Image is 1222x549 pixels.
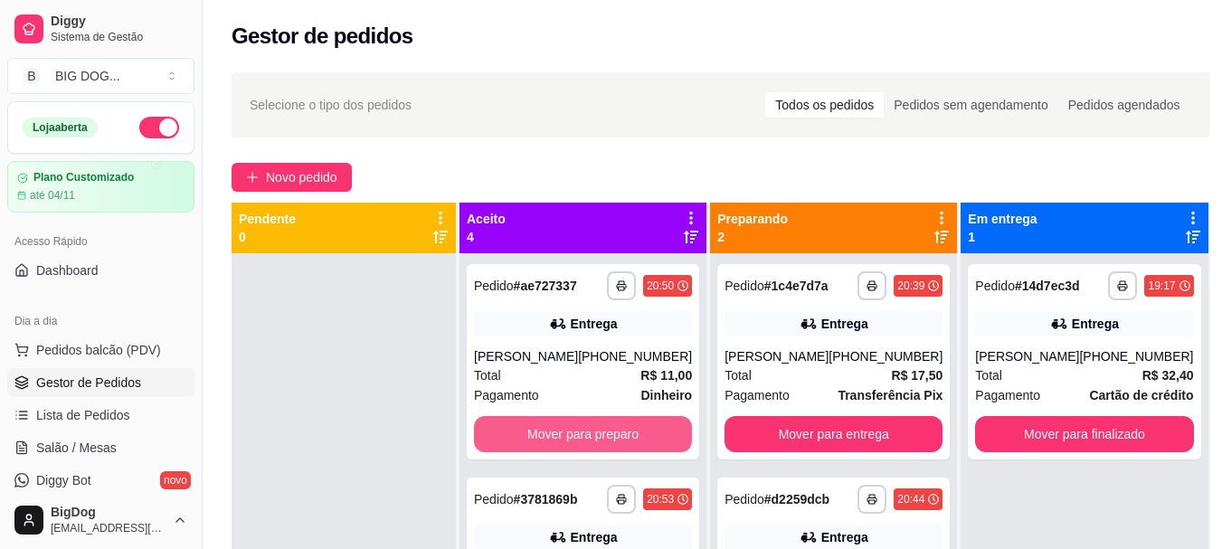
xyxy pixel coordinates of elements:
[239,210,296,228] p: Pendente
[725,492,764,506] span: Pedido
[1058,92,1190,118] div: Pedidos agendados
[474,385,539,405] span: Pagamento
[514,279,577,293] strong: # ae727337
[578,347,692,365] div: [PHONE_NUMBER]
[821,528,868,546] div: Entrega
[764,279,829,293] strong: # 1c4e7d7a
[36,341,161,359] span: Pedidos balcão (PDV)
[821,315,868,333] div: Entrega
[514,492,578,506] strong: # 3781869b
[232,163,352,192] button: Novo pedido
[975,416,1193,452] button: Mover para finalizado
[30,188,75,203] article: até 04/11
[1089,388,1193,402] strong: Cartão de crédito
[474,347,578,365] div: [PERSON_NAME]
[1148,279,1175,293] div: 19:17
[33,171,134,185] article: Plano Customizado
[7,161,194,213] a: Plano Customizadoaté 04/11
[725,416,943,452] button: Mover para entrega
[764,492,829,506] strong: # d2259dcb
[975,347,1079,365] div: [PERSON_NAME]
[968,228,1037,246] p: 1
[884,92,1057,118] div: Pedidos sem agendamento
[467,210,506,228] p: Aceito
[239,228,296,246] p: 0
[23,118,98,137] div: Loja aberta
[474,279,514,293] span: Pedido
[717,228,788,246] p: 2
[55,67,120,85] div: BIG DOG ...
[647,279,674,293] div: 20:50
[1142,368,1194,383] strong: R$ 32,40
[1079,347,1193,365] div: [PHONE_NUMBER]
[250,95,412,115] span: Selecione o tipo dos pedidos
[897,279,924,293] div: 20:39
[36,261,99,279] span: Dashboard
[474,365,501,385] span: Total
[647,492,674,506] div: 20:53
[36,471,91,489] span: Diggy Bot
[266,167,337,187] span: Novo pedido
[640,368,692,383] strong: R$ 11,00
[7,498,194,542] button: BigDog[EMAIL_ADDRESS][DOMAIN_NAME]
[474,416,692,452] button: Mover para preparo
[36,374,141,392] span: Gestor de Pedidos
[892,368,943,383] strong: R$ 17,50
[1015,279,1080,293] strong: # 14d7ec3d
[7,58,194,94] button: Select a team
[7,401,194,430] a: Lista de Pedidos
[139,117,179,138] button: Alterar Status
[51,30,187,44] span: Sistema de Gestão
[7,227,194,256] div: Acesso Rápido
[7,336,194,364] button: Pedidos balcão (PDV)
[467,228,506,246] p: 4
[1072,315,1119,333] div: Entrega
[725,365,752,385] span: Total
[246,171,259,184] span: plus
[640,388,692,402] strong: Dinheiro
[571,528,618,546] div: Entrega
[7,368,194,397] a: Gestor de Pedidos
[571,315,618,333] div: Entrega
[36,406,130,424] span: Lista de Pedidos
[7,7,194,51] a: DiggySistema de Gestão
[7,256,194,285] a: Dashboard
[36,439,117,457] span: Salão / Mesas
[7,433,194,462] a: Salão / Mesas
[51,505,166,521] span: BigDog
[838,388,943,402] strong: Transferência Pix
[725,385,790,405] span: Pagamento
[7,466,194,495] a: Diggy Botnovo
[975,365,1002,385] span: Total
[7,307,194,336] div: Dia a dia
[717,210,788,228] p: Preparando
[23,67,41,85] span: B
[897,492,924,506] div: 20:44
[968,210,1037,228] p: Em entrega
[829,347,943,365] div: [PHONE_NUMBER]
[474,492,514,506] span: Pedido
[975,279,1015,293] span: Pedido
[725,279,764,293] span: Pedido
[975,385,1040,405] span: Pagamento
[51,521,166,535] span: [EMAIL_ADDRESS][DOMAIN_NAME]
[232,22,413,51] h2: Gestor de pedidos
[725,347,829,365] div: [PERSON_NAME]
[51,14,187,30] span: Diggy
[765,92,884,118] div: Todos os pedidos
